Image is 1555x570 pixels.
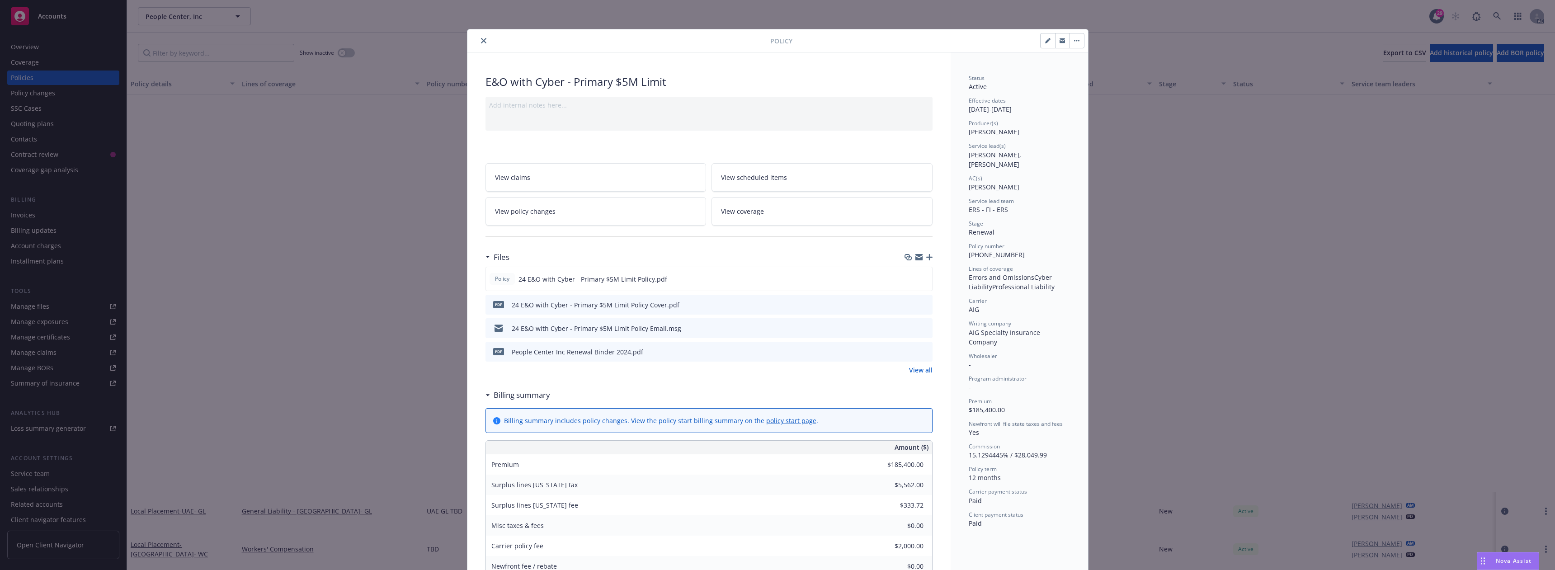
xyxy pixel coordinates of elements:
[969,397,992,405] span: Premium
[969,465,997,473] span: Policy term
[906,347,914,357] button: download file
[493,275,511,283] span: Policy
[969,320,1011,327] span: Writing company
[969,488,1027,495] span: Carrier payment status
[969,220,983,227] span: Stage
[906,324,914,333] button: download file
[485,74,933,90] div: E&O with Cyber - Primary $5M Limit
[491,521,544,530] span: Misc taxes & fees
[1496,557,1531,565] span: Nova Assist
[870,499,929,512] input: 0.00
[491,501,578,509] span: Surplus lines [US_STATE] fee
[512,300,679,310] div: 24 E&O with Cyber - Primary $5M Limit Policy Cover.pdf
[494,251,509,263] h3: Files
[504,416,818,425] div: Billing summary includes policy changes. View the policy start billing summary on the .
[969,82,987,91] span: Active
[969,142,1006,150] span: Service lead(s)
[992,283,1055,291] span: Professional Liability
[969,375,1027,382] span: Program administrator
[969,119,998,127] span: Producer(s)
[491,460,519,469] span: Premium
[969,183,1019,191] span: [PERSON_NAME]
[494,389,550,401] h3: Billing summary
[969,74,985,82] span: Status
[969,383,971,391] span: -
[969,305,979,314] span: AIG
[969,273,1034,282] span: Errors and Omissions
[489,100,929,110] div: Add internal notes here...
[721,207,764,216] span: View coverage
[512,347,643,357] div: People Center Inc Renewal Binder 2024.pdf
[766,416,816,425] a: policy start page
[921,347,929,357] button: preview file
[969,174,982,182] span: AC(s)
[969,250,1025,259] span: [PHONE_NUMBER]
[870,519,929,532] input: 0.00
[969,242,1004,250] span: Policy number
[969,97,1006,104] span: Effective dates
[969,443,1000,450] span: Commission
[485,389,550,401] div: Billing summary
[969,519,982,528] span: Paid
[712,163,933,192] a: View scheduled items
[969,428,979,437] span: Yes
[870,478,929,492] input: 0.00
[969,273,1054,291] span: Cyber Liability
[478,35,489,46] button: close
[969,265,1013,273] span: Lines of coverage
[1477,552,1489,570] div: Drag to move
[969,205,1008,214] span: ERS - FI - ERS
[969,360,971,369] span: -
[518,274,667,284] span: 24 E&O with Cyber - Primary $5M Limit Policy.pdf
[920,274,928,284] button: preview file
[1477,552,1539,570] button: Nova Assist
[485,163,707,192] a: View claims
[495,173,530,182] span: View claims
[969,97,1070,114] div: [DATE] - [DATE]
[770,36,792,46] span: Policy
[921,324,929,333] button: preview file
[721,173,787,182] span: View scheduled items
[969,151,1023,169] span: [PERSON_NAME], [PERSON_NAME]
[485,197,707,226] a: View policy changes
[969,197,1014,205] span: Service lead team
[895,443,928,452] span: Amount ($)
[969,328,1042,346] span: AIG Specialty Insurance Company
[512,324,681,333] div: 24 E&O with Cyber - Primary $5M Limit Policy Email.msg
[495,207,556,216] span: View policy changes
[909,365,933,375] a: View all
[493,348,504,355] span: pdf
[969,420,1063,428] span: Newfront will file state taxes and fees
[969,297,987,305] span: Carrier
[491,542,543,550] span: Carrier policy fee
[712,197,933,226] a: View coverage
[969,473,1001,482] span: 12 months
[906,300,914,310] button: download file
[870,458,929,471] input: 0.00
[969,352,997,360] span: Wholesaler
[485,251,509,263] div: Files
[969,511,1023,518] span: Client payment status
[969,451,1047,459] span: 15.1294445% / $28,049.99
[969,496,982,505] span: Paid
[921,300,929,310] button: preview file
[493,301,504,308] span: pdf
[969,127,1019,136] span: [PERSON_NAME]
[969,228,994,236] span: Renewal
[906,274,913,284] button: download file
[491,480,578,489] span: Surplus lines [US_STATE] tax
[969,405,1005,414] span: $185,400.00
[870,539,929,553] input: 0.00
